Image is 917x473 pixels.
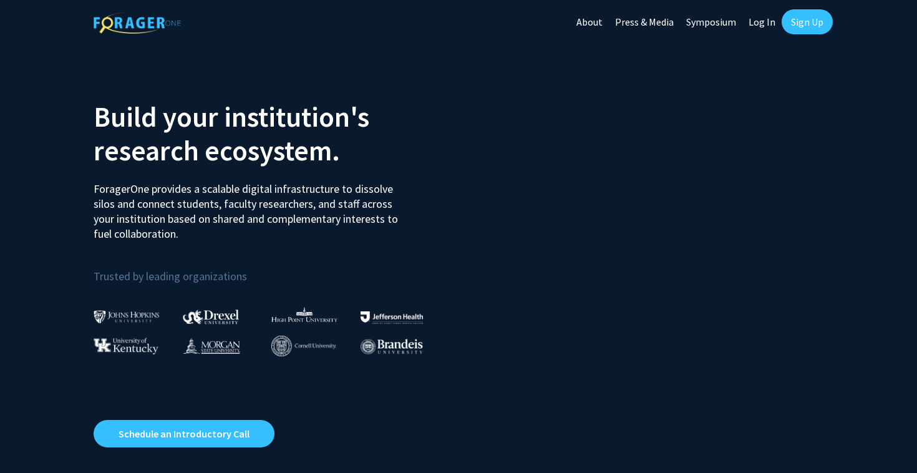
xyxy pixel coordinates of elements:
[94,100,449,167] h2: Build your institution's research ecosystem.
[94,12,181,34] img: ForagerOne Logo
[94,420,274,447] a: Opens in a new tab
[782,9,833,34] a: Sign Up
[94,338,158,354] img: University of Kentucky
[183,338,240,354] img: Morgan State University
[94,310,160,323] img: Johns Hopkins University
[271,307,337,322] img: High Point University
[271,336,336,356] img: Cornell University
[94,172,407,241] p: ForagerOne provides a scalable digital infrastructure to dissolve silos and connect students, fac...
[361,339,423,354] img: Brandeis University
[183,310,239,324] img: Drexel University
[361,311,423,323] img: Thomas Jefferson University
[94,251,449,286] p: Trusted by leading organizations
